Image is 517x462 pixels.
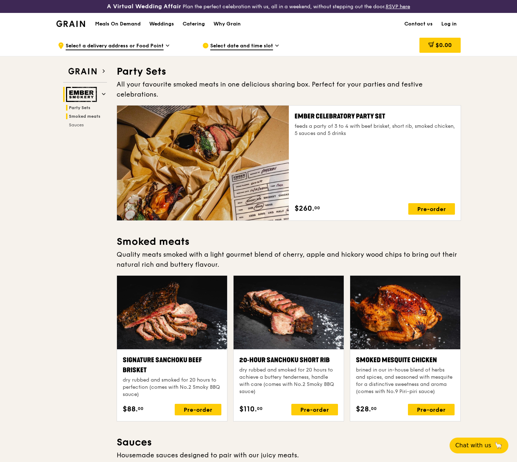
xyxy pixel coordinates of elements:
[56,20,85,27] img: Grain
[138,406,144,411] span: 00
[178,13,209,35] a: Catering
[117,79,461,99] div: All your favourite smoked meats in one delicious sharing box. Perfect for your parties and festiv...
[213,13,241,35] div: Why Grain
[239,404,257,415] span: $110.
[239,367,338,395] div: dry rubbed and smoked for 20 hours to achieve a buttery tenderness, handle with care (comes with ...
[117,436,461,449] h3: Sauces
[295,123,455,137] div: feeds a party of 3 to 4 with beef brisket, short rib, smoked chicken, 5 sauces and 5 drinks
[494,441,503,450] span: 🦙
[210,42,273,50] span: Select date and time slot
[436,42,452,48] span: $0.00
[356,404,371,415] span: $28.
[107,3,181,10] h3: A Virtual Wedding Affair
[437,13,461,35] a: Log in
[145,13,178,35] a: Weddings
[408,203,455,215] div: Pre-order
[295,111,455,121] div: Ember Celebratory Party Set
[455,441,491,450] span: Chat with us
[209,13,245,35] a: Why Grain
[69,114,100,119] span: Smoked meats
[257,406,263,411] span: 00
[66,87,99,102] img: Ember Smokery web logo
[183,13,205,35] div: Catering
[356,367,455,395] div: brined in our in-house blend of herbs and spices, and seasoned with mesquite for a distinctive sw...
[66,42,164,50] span: Select a delivery address or Food Point
[239,355,338,365] div: 20‑hour Sanchoku Short Rib
[123,404,138,415] span: $88.
[175,404,221,415] div: Pre-order
[123,355,221,375] div: Signature Sanchoku Beef Brisket
[314,205,320,211] span: 00
[117,249,461,270] div: Quality meats smoked with a light gourmet blend of cherry, apple and hickory wood chips to bring ...
[123,377,221,398] div: dry rubbed and smoked for 20 hours to perfection (comes with No.2 Smoky BBQ sauce)
[95,20,141,28] h1: Meals On Demand
[386,4,410,10] a: RSVP here
[356,355,455,365] div: Smoked Mesquite Chicken
[408,404,455,415] div: Pre-order
[295,203,314,214] span: $260.
[371,406,377,411] span: 00
[69,105,90,110] span: Party Sets
[69,122,84,127] span: Sauces
[66,65,99,78] img: Grain web logo
[450,438,508,453] button: Chat with us🦙
[291,404,338,415] div: Pre-order
[117,65,461,78] h3: Party Sets
[149,13,174,35] div: Weddings
[56,13,85,34] a: GrainGrain
[400,13,437,35] a: Contact us
[86,3,431,10] div: Plan the perfect celebration with us, all in a weekend, without stepping out the door.
[117,235,461,248] h3: Smoked meats
[117,450,461,460] div: Housemade sauces designed to pair with our juicy meats.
